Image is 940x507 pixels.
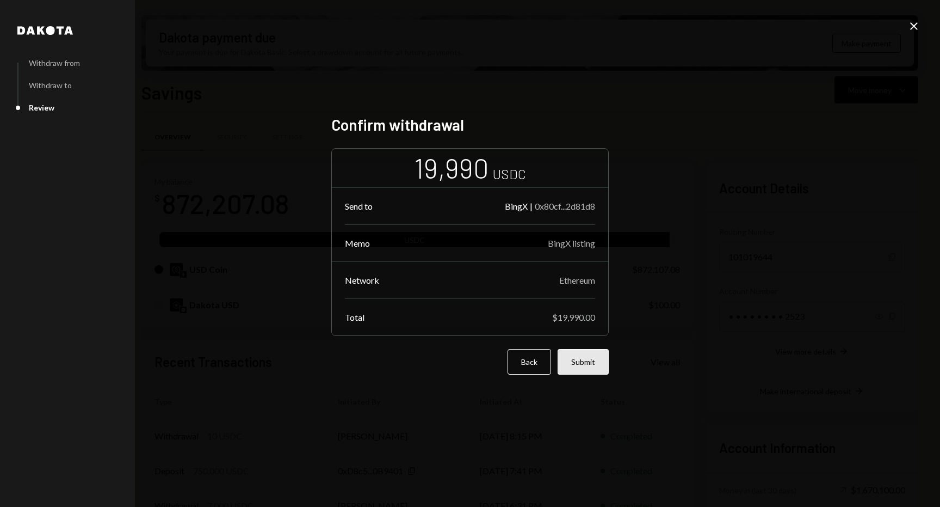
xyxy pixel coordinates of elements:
button: Submit [558,349,609,375]
div: Withdraw to [29,81,72,90]
div: Network [345,275,379,285]
div: Review [29,103,54,112]
div: USDC [493,165,526,183]
div: Withdraw from [29,58,80,68]
div: $19,990.00 [552,312,595,322]
div: | [530,201,533,211]
div: Total [345,312,364,322]
button: Back [508,349,551,375]
h2: Confirm withdrawal [331,114,609,136]
div: 0x80cf...2d81d8 [535,201,595,211]
div: BingX listing [548,238,595,248]
div: BingX [505,201,528,211]
div: 19,990 [414,151,488,185]
div: Memo [345,238,370,248]
div: Send to [345,201,373,211]
div: Ethereum [559,275,595,285]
